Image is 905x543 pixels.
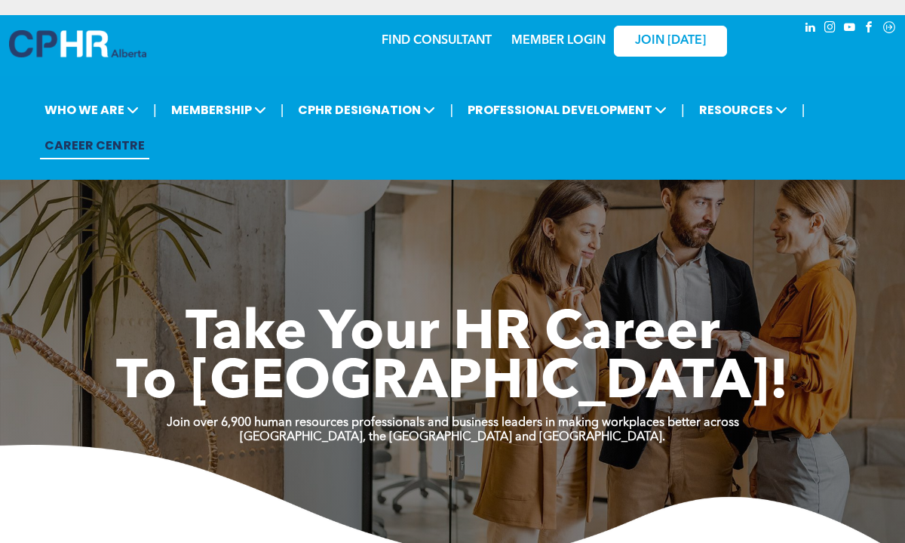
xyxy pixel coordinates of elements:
[40,131,149,159] a: CAREER CENTRE
[281,94,284,125] li: |
[511,35,606,47] a: MEMBER LOGIN
[802,94,805,125] li: |
[382,35,492,47] a: FIND CONSULTANT
[695,96,792,124] span: RESOURCES
[614,26,727,57] a: JOIN [DATE]
[822,19,839,39] a: instagram
[635,34,706,48] span: JOIN [DATE]
[167,417,739,429] strong: Join over 6,900 human resources professionals and business leaders in making workplaces better ac...
[881,19,897,39] a: Social network
[861,19,878,39] a: facebook
[842,19,858,39] a: youtube
[153,94,157,125] li: |
[463,96,671,124] span: PROFESSIONAL DEVELOPMENT
[293,96,440,124] span: CPHR DESIGNATION
[186,307,720,362] span: Take Your HR Career
[9,30,146,57] img: A blue and white logo for cp alberta
[240,431,665,443] strong: [GEOGRAPHIC_DATA], the [GEOGRAPHIC_DATA] and [GEOGRAPHIC_DATA].
[116,356,789,411] span: To [GEOGRAPHIC_DATA]!
[167,96,271,124] span: MEMBERSHIP
[449,94,453,125] li: |
[802,19,819,39] a: linkedin
[40,96,143,124] span: WHO WE ARE
[681,94,685,125] li: |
